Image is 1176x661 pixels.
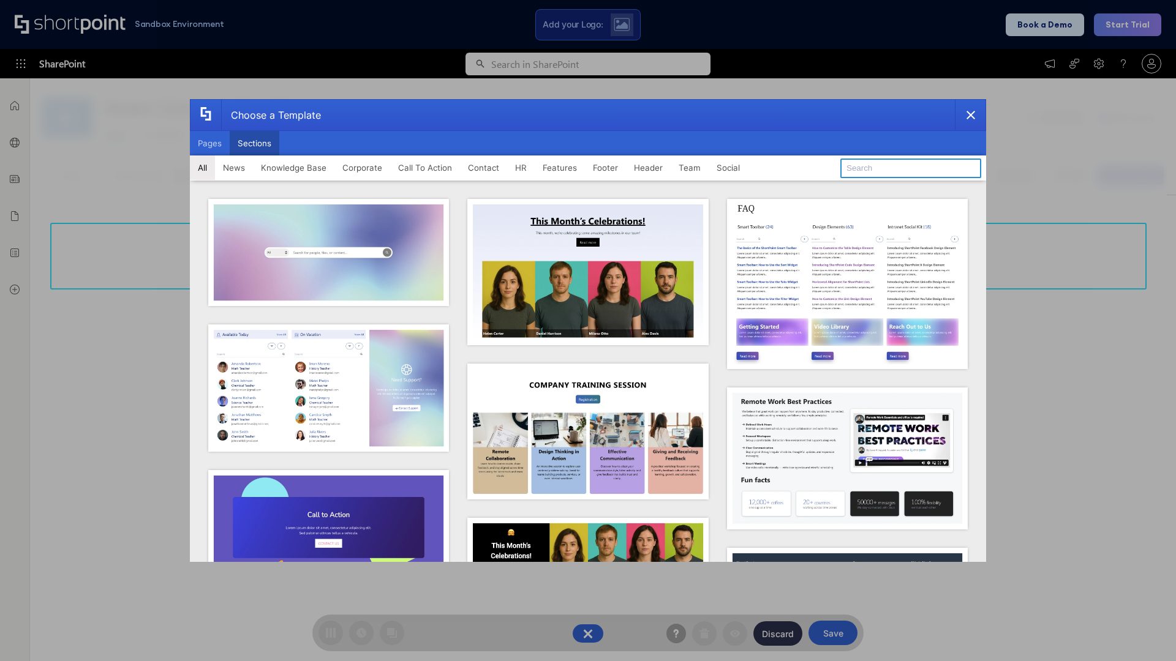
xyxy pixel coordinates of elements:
[626,155,671,180] button: Header
[460,155,507,180] button: Contact
[230,131,279,155] button: Sections
[390,155,460,180] button: Call To Action
[535,155,585,180] button: Features
[585,155,626,180] button: Footer
[671,155,709,180] button: Team
[221,100,321,130] div: Choose a Template
[507,155,535,180] button: HR
[190,99,986,562] div: template selector
[190,131,230,155] button: Pages
[840,159,981,178] input: Search
[190,155,215,180] button: All
[334,155,390,180] button: Corporate
[215,155,253,180] button: News
[709,155,748,180] button: Social
[253,155,334,180] button: Knowledge Base
[1115,602,1176,661] iframe: Chat Widget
